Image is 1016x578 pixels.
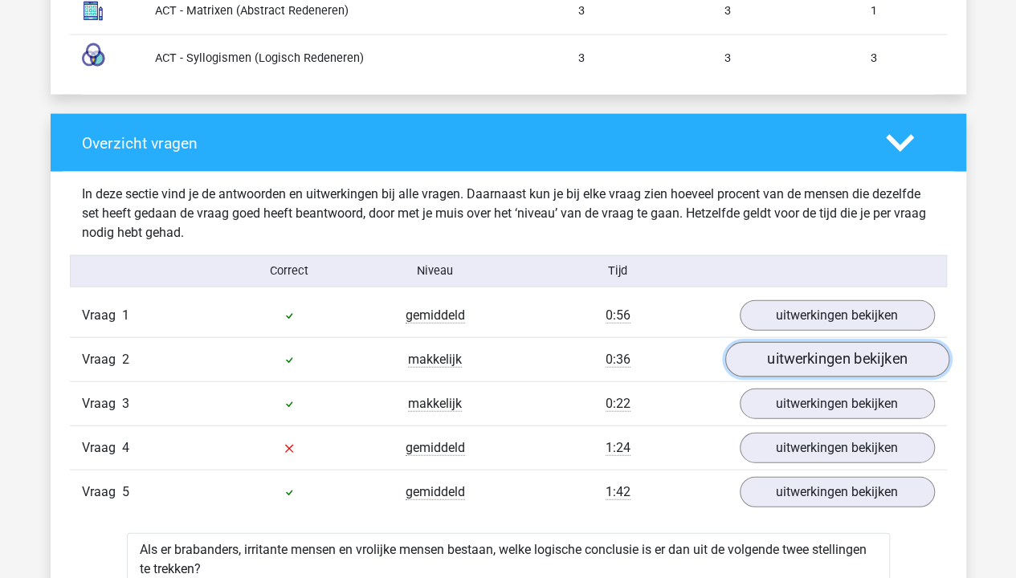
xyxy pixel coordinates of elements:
span: 0:22 [606,396,630,412]
span: Vraag [82,350,122,369]
div: 3 [801,50,947,67]
div: Niveau [362,263,508,280]
a: uitwerkingen bekijken [740,433,935,463]
span: 1:24 [606,440,630,456]
a: uitwerkingen bekijken [740,389,935,419]
span: Vraag [82,306,122,325]
span: Vraag [82,482,122,502]
div: ACT - Syllogismen (Logisch Redeneren) [143,50,508,67]
span: 4 [122,440,129,455]
h4: Overzicht vragen [82,134,862,153]
a: uitwerkingen bekijken [740,477,935,507]
div: 1 [801,2,947,20]
span: gemiddeld [406,484,465,500]
div: 3 [508,2,655,20]
span: 2 [122,352,129,367]
span: Vraag [82,394,122,413]
span: 0:56 [606,307,630,324]
span: 5 [122,484,129,499]
span: 1 [122,307,129,323]
span: gemiddeld [406,307,465,324]
div: In deze sectie vind je de antwoorden en uitwerkingen bij alle vragen. Daarnaast kun je bij elke v... [70,185,947,242]
a: uitwerkingen bekijken [740,300,935,331]
span: 3 [122,396,129,411]
img: syllogisms.a016ff4880b9.svg [73,39,113,79]
div: Correct [216,263,362,280]
span: 0:36 [606,352,630,368]
span: makkelijk [408,352,462,368]
a: uitwerkingen bekijken [724,342,949,377]
span: Vraag [82,438,122,458]
span: 1:42 [606,484,630,500]
span: gemiddeld [406,440,465,456]
div: 3 [655,50,801,67]
div: Tijd [508,263,727,280]
span: makkelijk [408,396,462,412]
div: 3 [508,50,655,67]
div: ACT - Matrixen (Abstract Redeneren) [143,2,508,20]
div: 3 [655,2,801,20]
